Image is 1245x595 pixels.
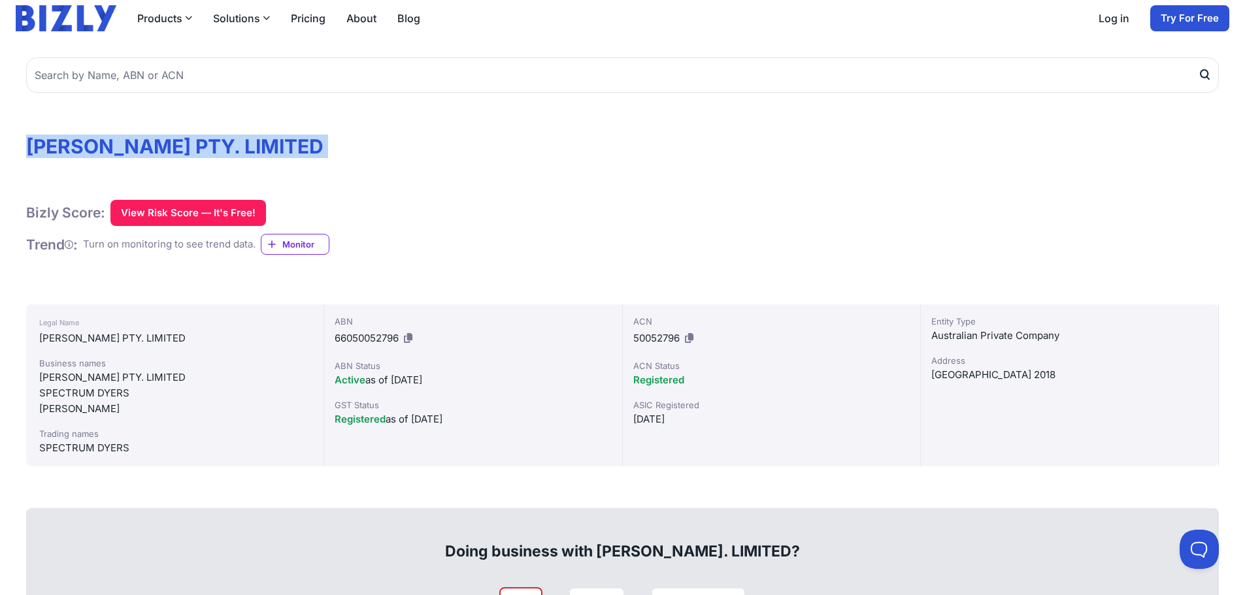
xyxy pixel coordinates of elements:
[1150,5,1229,31] a: Try For Free
[213,10,270,26] button: Solutions
[335,372,611,388] div: as of [DATE]
[335,315,611,328] div: ABN
[931,367,1208,383] div: [GEOGRAPHIC_DATA] 2018
[335,411,611,427] div: as of [DATE]
[110,200,266,226] button: View Risk Score — It's Free!
[633,411,910,427] div: [DATE]
[335,398,611,411] div: GST Status
[335,359,611,372] div: ABN Status
[931,328,1208,344] div: Australian Private Company
[633,398,910,411] div: ASIC Registered
[39,440,310,456] div: SPECTRUM DYERS
[291,10,325,26] a: Pricing
[41,520,1204,562] div: Doing business with [PERSON_NAME]. LIMITED?
[26,135,1219,158] h1: [PERSON_NAME] PTY. LIMITED
[1180,530,1219,569] iframe: Toggle Customer Support
[633,315,910,328] div: ACN
[335,413,386,425] span: Registered
[39,315,310,330] div: Legal Name
[39,385,310,401] div: SPECTRUM DYERS
[633,359,910,372] div: ACN Status
[39,370,310,385] div: [PERSON_NAME] PTY. LIMITED
[335,332,399,344] span: 66050052796
[346,10,376,26] a: About
[39,427,310,440] div: Trading names
[633,374,684,386] span: Registered
[39,330,310,346] div: [PERSON_NAME] PTY. LIMITED
[39,357,310,370] div: Business names
[397,10,420,26] a: Blog
[26,204,105,221] h1: Bizly Score:
[39,401,310,417] div: [PERSON_NAME]
[282,238,329,251] span: Monitor
[1099,10,1129,26] a: Log in
[931,315,1208,328] div: Entity Type
[931,354,1208,367] div: Address
[26,57,1219,93] input: Search by Name, ABN or ACN
[26,236,78,253] h1: Trend :
[633,332,680,344] span: 50052796
[335,374,365,386] span: Active
[261,234,329,255] a: Monitor
[137,10,192,26] button: Products
[83,237,256,252] div: Turn on monitoring to see trend data.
